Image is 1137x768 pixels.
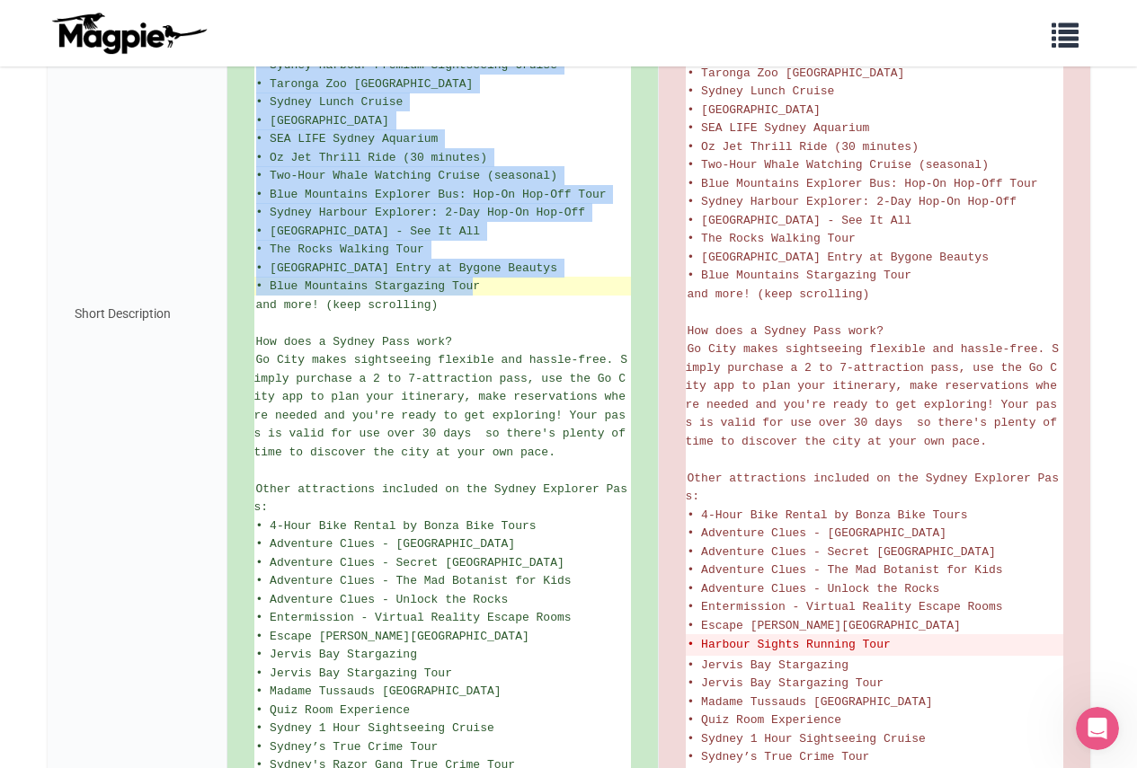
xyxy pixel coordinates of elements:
span: • [GEOGRAPHIC_DATA] [256,114,389,128]
span: • Adventure Clues - Unlock the Rocks [256,593,509,606]
span: • The Rocks Walking Tour [688,232,856,245]
span: • Jervis Bay Stargazing [688,658,848,672]
span: • Oz Jet Thrill Ride (30 minutes) [688,140,919,154]
span: • Blue Mountains Stargazing Tour [256,279,481,293]
span: • Sydney 1 Hour Sightseeing Cruise [688,732,926,746]
span: • Taronga Zoo [GEOGRAPHIC_DATA] [256,77,474,91]
span: • Madame Tussauds [GEOGRAPHIC_DATA] [256,684,502,698]
span: • Sydney Lunch Cruise [256,95,404,109]
span: • Adventure Clues - The Mad Botanist for Kids [256,574,572,587]
span: • Blue Mountains Stargazing Tour [688,269,912,282]
span: • Jervis Bay Stargazing Tour [256,666,452,680]
span: • Madame Tussauds [GEOGRAPHIC_DATA] [688,695,933,709]
span: Other attractions included on the Sydney Explorer Pass: [686,472,1059,504]
span: • Adventure Clues - The Mad Botanist for Kids [688,563,1003,577]
span: and more! (keep scrolling) [688,287,870,301]
span: • [GEOGRAPHIC_DATA] Entry at Bygone Beautys [688,251,989,264]
span: How does a Sydney Pass work? [256,335,452,349]
span: • Blue Mountains Explorer Bus: Hop-On Hop-Off Tour [688,177,1038,190]
span: • Sydney 1 Hour Sightseeing Cruise [256,721,494,735]
span: • Escape [PERSON_NAME][GEOGRAPHIC_DATA] [256,630,529,643]
span: Go City makes sightseeing flexible and hassle-free. Simply purchase a 2 to 7-attraction pass, use... [254,353,633,459]
span: • Adventure Clues - Secret [GEOGRAPHIC_DATA] [256,556,564,569]
span: • 4-Hour Bike Rental by Bonza Bike Tours [256,519,537,533]
span: • SEA LIFE Sydney Aquarium [688,121,870,135]
span: • Taronga Zoo [GEOGRAPHIC_DATA] [688,66,905,80]
span: • [GEOGRAPHIC_DATA] - See It All [256,225,481,238]
span: • Adventure Clues - Unlock the Rocks [688,582,940,596]
span: • Sydney Lunch Cruise [688,84,835,98]
iframe: Intercom live chat [1076,707,1119,750]
span: • Oz Jet Thrill Ride (30 minutes) [256,151,487,164]
span: • Sydney’s True Crime Tour [688,750,870,764]
span: • Two-Hour Whale Watching Cruise (seasonal) [688,158,989,172]
span: • Sydney’s True Crime Tour [256,740,439,754]
span: • SEA LIFE Sydney Aquarium [256,132,439,146]
span: • Quiz Room Experience [688,713,842,727]
span: • [GEOGRAPHIC_DATA] - See It All [688,214,912,227]
span: • Adventure Clues - [GEOGRAPHIC_DATA] [688,526,947,540]
span: • Blue Mountains Explorer Bus: Hop-On Hop-Off Tour [256,188,607,201]
span: • [GEOGRAPHIC_DATA] [688,103,821,117]
span: • Sydney Harbour Explorer: 2-Day Hop-On Hop-Off [256,206,586,219]
span: Go City makes sightseeing flexible and hassle-free. Simply purchase a 2 to 7-attraction pass, use... [686,342,1064,448]
span: How does a Sydney Pass work? [688,324,884,338]
span: Other attractions included on the Sydney Explorer Pass: [254,482,627,515]
img: logo-ab69f6fb50320c5b225c76a69d11143b.png [48,12,209,55]
span: • Adventure Clues - Secret [GEOGRAPHIC_DATA] [688,545,996,559]
span: • Jervis Bay Stargazing Tour [688,676,884,690]
span: • Quiz Room Experience [256,703,411,717]
span: • [GEOGRAPHIC_DATA] Entry at Bygone Beautys [256,261,557,275]
span: • Entermission - Virtual Reality Escape Rooms [688,600,1003,614]
span: • Adventure Clues - [GEOGRAPHIC_DATA] [256,537,516,551]
span: • Entermission - Virtual Reality Escape Rooms [256,611,572,624]
span: • 4-Hour Bike Rental by Bonza Bike Tours [688,508,968,522]
span: and more! (keep scrolling) [256,298,439,312]
span: • Sydney Harbour Explorer: 2-Day Hop-On Hop-Off [688,195,1017,208]
span: • The Rocks Walking Tour [256,243,424,256]
span: • Two-Hour Whale Watching Cruise (seasonal) [256,169,557,182]
span: • Jervis Bay Stargazing [256,648,417,661]
span: • Escape [PERSON_NAME][GEOGRAPHIC_DATA] [688,619,961,632]
del: • Harbour Sights Running Tour [688,636,1061,654]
